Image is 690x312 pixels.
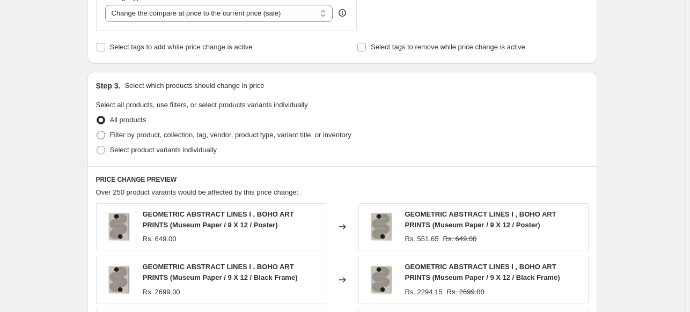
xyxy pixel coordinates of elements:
p: Select which products should change in price [124,80,264,91]
span: GEOMETRIC ABSTRACT LINES I , BOHO ART PRINTS (Museum Paper / 9 X 12 / Black Frame) [143,263,298,281]
span: All products [110,116,146,124]
span: GEOMETRIC ABSTRACT LINES I , BOHO ART PRINTS (Museum Paper / 9 X 12 / Poster) [405,210,556,229]
img: gallerywrap-resized_212f066c-7c3d-4415-9b16-553eb73bee29_80x.jpg [102,264,134,296]
span: GEOMETRIC ABSTRACT LINES I , BOHO ART PRINTS (Museum Paper / 9 X 12 / Black Frame) [405,263,560,281]
img: gallerywrap-resized_212f066c-7c3d-4415-9b16-553eb73bee29_80x.jpg [102,211,134,243]
h2: Step 3. [96,80,121,91]
span: Select tags to remove while price change is active [371,43,525,51]
span: Over 250 product variants would be affected by this price change: [96,188,299,196]
div: Rs. 2699.00 [143,287,180,298]
img: gallerywrap-resized_212f066c-7c3d-4415-9b16-553eb73bee29_80x.jpg [364,264,397,296]
span: Select all products, use filters, or select products variants individually [96,101,308,109]
div: Rs. 2294.15 [405,287,443,298]
div: Rs. 649.00 [143,234,177,244]
h6: PRICE CHANGE PREVIEW [96,175,589,184]
strike: Rs. 649.00 [443,234,476,244]
span: Select tags to add while price change is active [110,43,253,51]
span: Select product variants individually [110,146,217,154]
div: Rs. 551.65 [405,234,439,244]
div: help [337,8,348,18]
img: gallerywrap-resized_212f066c-7c3d-4415-9b16-553eb73bee29_80x.jpg [364,211,397,243]
span: GEOMETRIC ABSTRACT LINES I , BOHO ART PRINTS (Museum Paper / 9 X 12 / Poster) [143,210,294,229]
span: Filter by product, collection, tag, vendor, product type, variant title, or inventory [110,131,351,139]
strike: Rs. 2699.00 [447,287,485,298]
